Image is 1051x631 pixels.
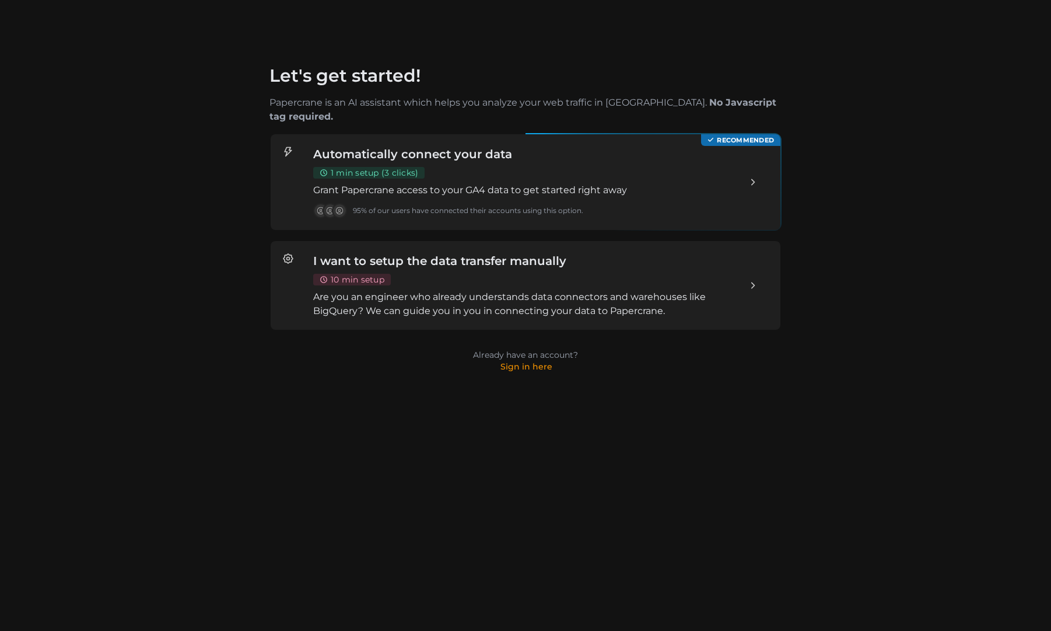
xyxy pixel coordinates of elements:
[313,253,738,269] h3: I want to setup the data transfer manually
[331,274,384,285] span: 10 min setup
[269,349,781,372] p: Already have an account?
[313,146,738,162] h3: Automatically connect your data
[353,206,583,215] p: 95% of our users have connected their accounts using this option.
[269,65,421,86] h1: Let's get started!
[269,96,781,124] p: Papercrane is an AI assistant which helps you analyze your web traffic in [GEOGRAPHIC_DATA].
[331,167,419,179] span: 1 min setup (3 clicks)
[313,183,738,197] p: Grant Papercrane access to your GA4 data to get started right away
[717,135,774,145] span: Recommended
[313,290,738,318] p: Are you an engineer who already understands data connectors and warehouses like BigQuery? We can ...
[500,361,552,372] a: Sign in here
